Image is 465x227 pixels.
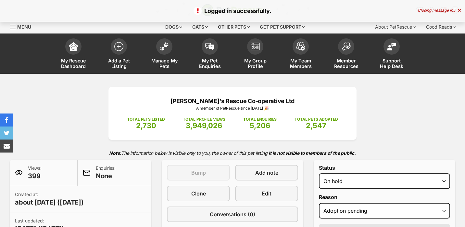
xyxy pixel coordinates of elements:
strong: It is not visible to members of the public. [269,150,356,156]
img: help-desk-icon-fdf02630f3aa405de69fd3d07c3f3aa587a6932b1a1747fa1d2bba05be0121f9.svg [387,43,396,50]
span: Clone [191,190,206,197]
p: TOTAL ENQUIRIES [243,116,277,122]
a: My Pet Enquiries [187,35,232,74]
p: TOTAL PROFILE VIEWS [183,116,225,122]
button: Bump [167,165,230,180]
div: Closing message in [418,8,461,13]
p: Views: [28,165,42,180]
span: My Pet Enquiries [195,58,224,69]
span: 3,949,026 [186,121,222,130]
img: dashboard-icon-eb2f2d2d3e046f16d808141f083e7271f6b2e854fb5c12c21221c1fb7104beca.svg [69,42,78,51]
img: team-members-icon-5396bd8760b3fe7c0b43da4ab00e1e3bb1a5d9ba89233759b79545d2d3fc5d0d.svg [296,42,305,51]
span: Manage My Pets [150,58,179,69]
strong: Note: [109,150,121,156]
span: My Group Profile [241,58,270,69]
div: Other pets [213,20,254,33]
span: 5,206 [250,121,270,130]
span: Menu [17,24,31,30]
img: member-resources-icon-8e73f808a243e03378d46382f2149f9095a855e16c252ad45f914b54edf8863c.svg [342,42,351,51]
img: group-profile-icon-3fa3cf56718a62981997c0bc7e787c4b2cf8bcc04b72c1350f741eb67cf2f40e.svg [251,43,260,50]
span: Support Help Desk [377,58,406,69]
a: My Rescue Dashboard [51,35,96,74]
a: Edit [235,186,298,201]
span: 2,547 [306,121,326,130]
span: 2,730 [136,121,156,130]
div: About PetRescue [371,20,420,33]
a: Clone [167,186,230,201]
a: Conversations (0) [167,207,298,222]
span: Conversations (0) [210,210,255,218]
label: Status [319,165,450,171]
div: Good Reads [421,20,460,33]
p: The information below is visible only to you, the owner of this pet listing. [10,146,455,160]
div: Dogs [161,20,187,33]
a: Menu [10,20,36,32]
span: Edit [262,190,271,197]
p: A member of PetRescue since [DATE] 🎉 [118,105,347,111]
span: about [DATE] ([DATE]) [15,198,84,207]
div: Cats [188,20,212,33]
p: Logged in successfully. [6,7,459,15]
img: add-pet-listing-icon-0afa8454b4691262ce3f59096e99ab1cd57d4a30225e0717b998d2c9b9846f56.svg [114,42,123,51]
a: Add note [235,165,298,180]
img: pet-enquiries-icon-7e3ad2cf08bfb03b45e93fb7055b45f3efa6380592205ae92323e6603595dc1f.svg [205,43,214,50]
span: None [96,171,116,180]
span: 399 [28,171,42,180]
span: My Team Members [286,58,315,69]
a: Support Help Desk [369,35,414,74]
span: Member Resources [332,58,361,69]
p: [PERSON_NAME]'s Rescue Co-operative Ltd [118,97,347,105]
a: Manage My Pets [142,35,187,74]
span: Bump [191,169,206,177]
div: Get pet support [255,20,309,33]
a: My Team Members [278,35,323,74]
a: Add a Pet Listing [96,35,142,74]
span: Add note [255,169,278,177]
a: Member Resources [323,35,369,74]
span: 5 [453,8,455,13]
p: TOTAL PETS LISTED [127,116,165,122]
span: My Rescue Dashboard [59,58,88,69]
p: Created at: [15,191,84,207]
p: TOTAL PETS ADOPTED [295,116,338,122]
label: Reason [319,194,450,200]
span: Add a Pet Listing [104,58,133,69]
img: manage-my-pets-icon-02211641906a0b7f246fdf0571729dbe1e7629f14944591b6c1af311fb30b64b.svg [160,42,169,51]
p: Enquiries: [96,165,116,180]
a: My Group Profile [232,35,278,74]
